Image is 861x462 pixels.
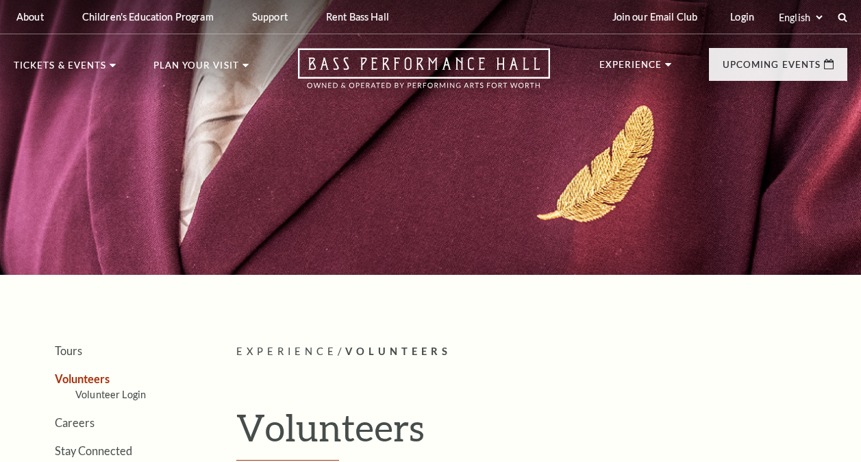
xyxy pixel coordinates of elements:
[252,11,288,23] p: Support
[82,11,214,23] p: Children's Education Program
[236,343,847,361] p: /
[75,389,146,400] a: Volunteer Login
[55,444,132,457] a: Stay Connected
[236,405,847,461] h1: Volunteers
[55,344,82,357] a: Tours
[236,345,338,357] span: Experience
[16,11,44,23] p: About
[326,11,389,23] p: Rent Bass Hall
[55,416,95,429] a: Careers
[55,372,110,385] a: Volunteers
[153,61,239,77] p: Plan Your Visit
[599,60,662,77] p: Experience
[776,11,825,24] select: Select:
[14,61,106,77] p: Tickets & Events
[345,345,451,357] span: Volunteers
[723,60,821,77] p: Upcoming Events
